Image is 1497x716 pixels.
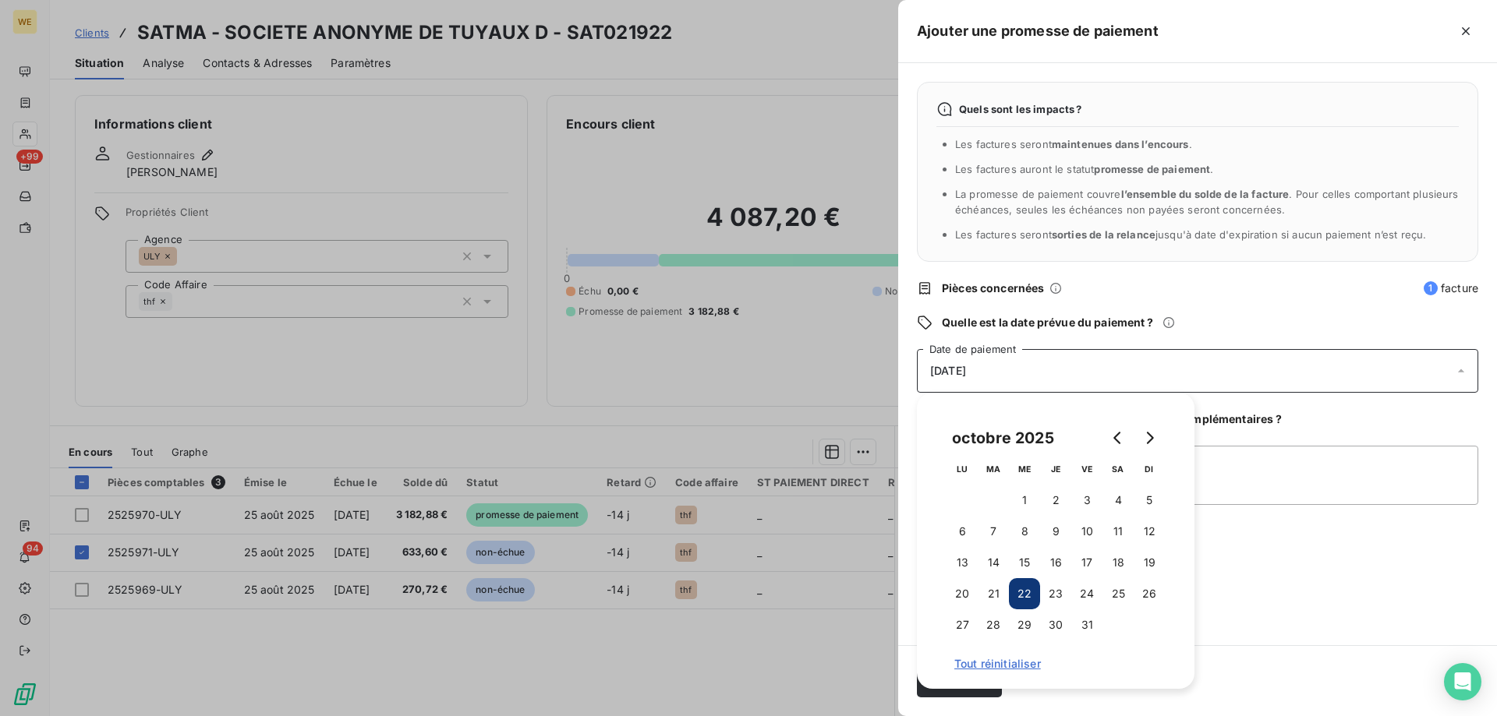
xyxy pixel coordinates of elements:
[1121,188,1290,200] span: l’ensemble du solde de la facture
[955,228,1426,241] span: Les factures seront jusqu'à date d'expiration si aucun paiement n’est reçu.
[1094,163,1210,175] span: promesse de paiement
[930,365,966,377] span: [DATE]
[1102,453,1134,485] th: samedi
[954,658,1157,670] span: Tout réinitialiser
[978,516,1009,547] button: 7
[942,280,1045,296] span: Pièces concernées
[1102,422,1134,453] button: Go to previous month
[1009,485,1040,516] button: 1
[1040,609,1071,640] button: 30
[1040,485,1071,516] button: 2
[1009,453,1040,485] th: mercredi
[1040,516,1071,547] button: 9
[1071,609,1102,640] button: 31
[1009,547,1040,578] button: 15
[1102,516,1134,547] button: 11
[959,103,1082,115] span: Quels sont les impacts ?
[917,20,1159,42] h5: Ajouter une promesse de paiement
[1102,547,1134,578] button: 18
[947,578,978,609] button: 20
[1040,547,1071,578] button: 16
[1134,453,1165,485] th: dimanche
[1444,663,1481,700] div: Open Intercom Messenger
[1009,609,1040,640] button: 29
[1071,547,1102,578] button: 17
[942,315,1153,330] span: Quelle est la date prévue du paiement ?
[1102,578,1134,609] button: 25
[1134,578,1165,609] button: 26
[978,609,1009,640] button: 28
[955,138,1192,150] span: Les factures seront .
[1134,516,1165,547] button: 12
[978,578,1009,609] button: 21
[1071,516,1102,547] button: 10
[1424,281,1438,295] span: 1
[1071,485,1102,516] button: 3
[1052,228,1155,241] span: sorties de la relance
[955,163,1214,175] span: Les factures auront le statut .
[978,547,1009,578] button: 14
[1071,578,1102,609] button: 24
[1009,516,1040,547] button: 8
[947,516,978,547] button: 6
[947,547,978,578] button: 13
[1040,578,1071,609] button: 23
[955,188,1459,216] span: La promesse de paiement couvre . Pour celles comportant plusieurs échéances, seules les échéances...
[1102,485,1134,516] button: 4
[978,453,1009,485] th: mardi
[947,453,978,485] th: lundi
[1134,422,1165,453] button: Go to next month
[1134,485,1165,516] button: 5
[917,446,1478,505] textarea: [DATE]
[1071,453,1102,485] th: vendredi
[1052,138,1189,150] span: maintenues dans l’encours
[1040,453,1071,485] th: jeudi
[947,425,1060,450] div: octobre 2025
[1009,578,1040,609] button: 22
[1134,547,1165,578] button: 19
[947,609,978,640] button: 27
[1424,280,1478,296] span: facture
